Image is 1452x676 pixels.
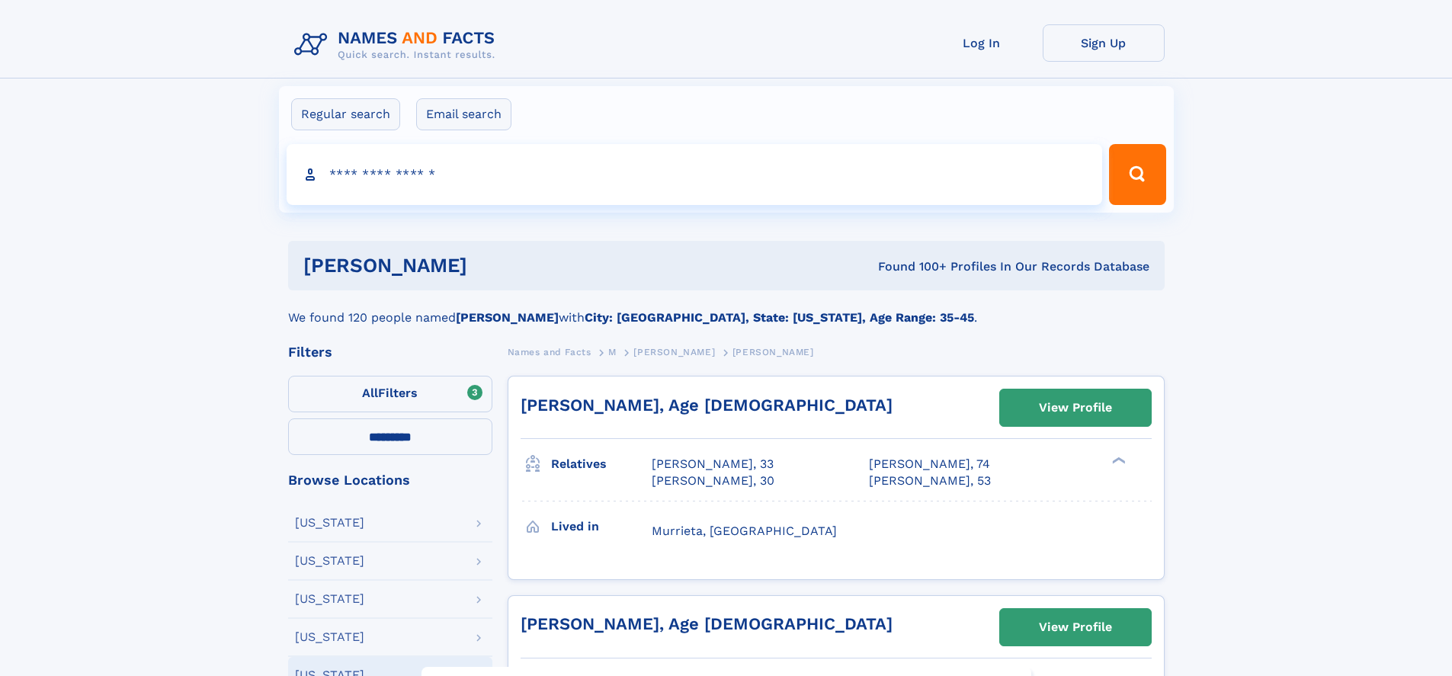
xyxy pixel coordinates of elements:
[551,514,652,540] h3: Lived in
[295,631,364,643] div: [US_STATE]
[456,310,559,325] b: [PERSON_NAME]
[1039,610,1112,645] div: View Profile
[921,24,1043,62] a: Log In
[869,456,990,473] a: [PERSON_NAME], 74
[1039,390,1112,425] div: View Profile
[1043,24,1165,62] a: Sign Up
[288,473,492,487] div: Browse Locations
[287,144,1103,205] input: search input
[585,310,974,325] b: City: [GEOGRAPHIC_DATA], State: [US_STATE], Age Range: 35-45
[551,451,652,477] h3: Relatives
[652,473,774,489] a: [PERSON_NAME], 30
[295,555,364,567] div: [US_STATE]
[288,345,492,359] div: Filters
[732,347,814,357] span: [PERSON_NAME]
[288,290,1165,327] div: We found 120 people named with .
[652,456,774,473] a: [PERSON_NAME], 33
[1109,144,1165,205] button: Search Button
[869,473,991,489] a: [PERSON_NAME], 53
[295,517,364,529] div: [US_STATE]
[295,593,364,605] div: [US_STATE]
[633,347,715,357] span: [PERSON_NAME]
[1000,389,1151,426] a: View Profile
[416,98,511,130] label: Email search
[508,342,591,361] a: Names and Facts
[288,24,508,66] img: Logo Names and Facts
[303,256,673,275] h1: [PERSON_NAME]
[672,258,1149,275] div: Found 100+ Profiles In Our Records Database
[633,342,715,361] a: [PERSON_NAME]
[521,614,893,633] a: [PERSON_NAME], Age [DEMOGRAPHIC_DATA]
[521,396,893,415] a: [PERSON_NAME], Age [DEMOGRAPHIC_DATA]
[608,347,617,357] span: M
[288,376,492,412] label: Filters
[362,386,378,400] span: All
[608,342,617,361] a: M
[1000,609,1151,646] a: View Profile
[652,524,837,538] span: Murrieta, [GEOGRAPHIC_DATA]
[291,98,400,130] label: Regular search
[1108,456,1127,466] div: ❯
